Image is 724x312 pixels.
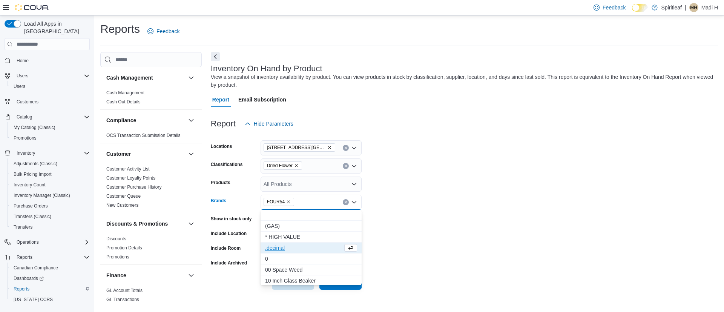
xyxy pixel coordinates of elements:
button: Canadian Compliance [8,263,93,273]
span: Home [14,55,90,65]
span: Operations [17,239,39,245]
button: Open list of options [351,181,357,187]
a: Promotions [106,254,129,260]
button: Users [8,81,93,92]
span: Promotions [14,135,37,141]
button: Operations [14,238,42,247]
a: New Customers [106,203,138,208]
a: Promotions [11,134,40,143]
button: Clear input [343,199,349,205]
span: Transfers (Classic) [11,212,90,221]
a: Home [14,56,32,65]
span: Inventory [14,149,90,158]
span: Email Subscription [238,92,286,107]
span: Cash Out Details [106,99,141,105]
a: GL Transactions [106,297,139,302]
button: 0 [261,254,362,264]
button: Compliance [106,117,185,124]
span: Report [212,92,229,107]
button: Remove 567 - Spiritleaf Park Place Blvd (Barrie) from selection in this group [327,145,332,150]
span: Inventory Manager (Classic) [11,191,90,200]
span: Customers [17,99,38,105]
button: Finance [187,271,196,280]
a: Canadian Compliance [11,263,61,272]
button: Hide Parameters [242,116,296,131]
a: Transfers (Classic) [11,212,54,221]
span: Users [14,83,25,89]
a: Reports [11,284,32,294]
button: Users [14,71,31,80]
button: Finance [106,272,185,279]
span: Promotions [106,254,129,260]
span: GL Account Totals [106,287,143,294]
a: GL Account Totals [106,288,143,293]
span: [STREET_ADDRESS][GEOGRAPHIC_DATA]) [267,144,326,151]
span: Purchase Orders [11,201,90,211]
span: Catalog [17,114,32,120]
button: Catalog [14,112,35,121]
button: Reports [14,253,35,262]
p: Spiritleaf [661,3,682,12]
label: Include Room [211,245,241,251]
button: .decimal [261,243,362,254]
span: Catalog [14,112,90,121]
span: FOUR54 [264,198,294,206]
span: Transfers [14,224,32,230]
div: Compliance [100,131,202,143]
button: Remove Dried Flower from selection in this group [294,163,299,168]
button: Cash Management [106,74,185,81]
p: | [685,3,686,12]
button: Customer [106,150,185,158]
span: .decimal [265,244,343,252]
span: Dried Flower [267,162,293,169]
a: Adjustments (Classic) [11,159,60,168]
span: Bulk Pricing Import [11,170,90,179]
label: Include Archived [211,260,247,266]
span: My Catalog (Classic) [14,124,55,131]
h3: Report [211,119,236,128]
button: Discounts & Promotions [187,219,196,228]
button: * HIGH VALUE [261,232,362,243]
a: Customer Activity List [106,166,150,172]
a: Inventory Count [11,180,49,189]
a: Customer Purchase History [106,184,162,190]
span: Reports [11,284,90,294]
a: Customer Loyalty Points [106,175,155,181]
button: [US_STATE] CCRS [8,294,93,305]
a: Customers [14,97,41,106]
a: [US_STATE] CCRS [11,295,56,304]
span: Cash Management [106,90,144,96]
a: Discounts [106,236,126,241]
span: Discounts [106,236,126,242]
span: Dashboards [11,274,90,283]
a: Promotion Details [106,245,142,251]
button: Catalog [2,112,93,122]
div: Discounts & Promotions [100,234,202,264]
h1: Reports [100,22,140,37]
h3: Customer [106,150,131,158]
button: Customers [2,96,93,107]
span: Customers [14,97,90,106]
p: Madi H [701,3,718,12]
h3: Finance [106,272,126,279]
span: Feedback [156,28,179,35]
button: Compliance [187,116,196,125]
label: Classifications [211,161,243,168]
span: Washington CCRS [11,295,90,304]
span: Inventory Count [11,180,90,189]
span: Feedback [603,4,626,11]
div: Madi H [689,3,698,12]
a: Dashboards [11,274,47,283]
span: (GAS) [265,222,357,230]
button: Promotions [8,133,93,143]
span: 10 Inch Glass Beaker [265,277,357,284]
span: Customer Queue [106,193,141,199]
span: Inventory Manager (Classic) [14,192,70,198]
button: Inventory Manager (Classic) [8,190,93,201]
a: Bulk Pricing Import [11,170,55,179]
span: FOUR54 [267,198,285,206]
label: Products [211,180,230,186]
label: Locations [211,143,232,149]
